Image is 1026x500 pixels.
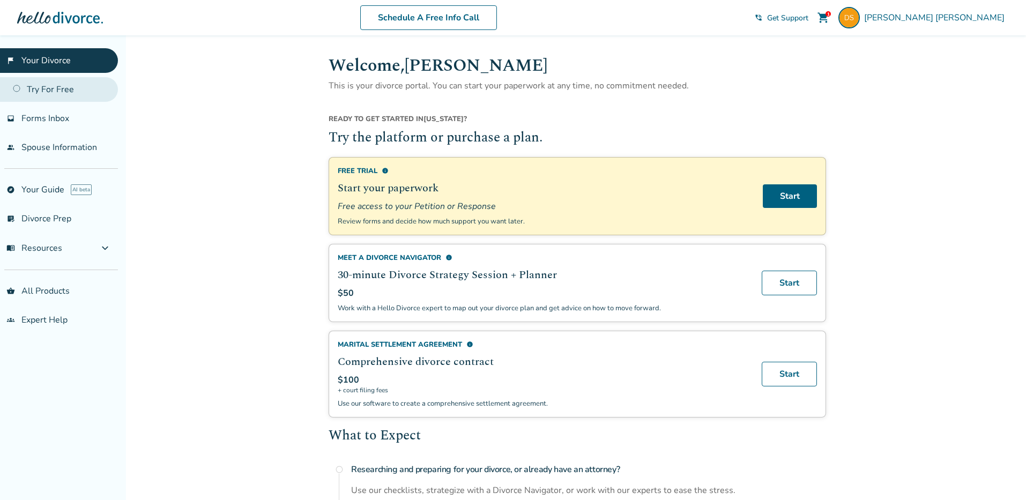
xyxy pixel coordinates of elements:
[864,12,1009,24] span: [PERSON_NAME] [PERSON_NAME]
[329,114,826,128] div: [US_STATE] ?
[6,214,15,223] span: list_alt_check
[6,185,15,194] span: explore
[338,386,749,394] span: + court filing fees
[6,316,15,324] span: groups
[338,166,750,176] div: Free Trial
[329,426,826,446] h2: What to Expect
[6,287,15,295] span: shopping_basket
[767,13,808,23] span: Get Support
[338,267,749,283] h2: 30-minute Divorce Strategy Session + Planner
[329,53,826,79] h1: Welcome, [PERSON_NAME]
[338,303,749,313] p: Work with a Hello Divorce expert to map out your divorce plan and get advice on how to move forward.
[338,200,750,212] span: Free access to your Petition or Response
[763,184,817,208] a: Start
[329,128,826,148] h2: Try the platform or purchase a plan.
[338,354,749,370] h2: Comprehensive divorce contract
[338,287,354,299] span: $50
[445,254,452,261] span: info
[817,11,830,24] span: shopping_cart
[6,56,15,65] span: flag_2
[338,217,750,226] p: Review forms and decide how much support you want later.
[21,113,69,124] span: Forms Inbox
[466,341,473,348] span: info
[338,340,749,349] div: Marital Settlement Agreement
[762,271,817,295] a: Start
[762,362,817,386] a: Start
[754,13,808,23] a: phone_in_talkGet Support
[351,459,826,480] h4: Researching and preparing for your divorce, or already have an attorney?
[382,167,389,174] span: info
[6,242,62,254] span: Resources
[6,143,15,152] span: people
[335,465,344,474] span: radio_button_unchecked
[338,399,749,408] p: Use our software to create a comprehensive settlement agreement.
[338,253,749,263] div: Meet a divorce navigator
[338,374,359,386] span: $100
[754,13,763,22] span: phone_in_talk
[338,180,750,196] h2: Start your paperwork
[351,484,826,496] div: Use our checklists, strategize with a Divorce Navigator, or work with our experts to ease the str...
[99,242,111,255] span: expand_more
[360,5,497,30] a: Schedule A Free Info Call
[329,79,826,93] p: This is your divorce portal. You can start your paperwork at any time, no commitment needed.
[6,114,15,123] span: inbox
[826,11,831,17] div: 1
[6,244,15,252] span: menu_book
[838,7,860,28] img: dswezey2+portal1@gmail.com
[71,184,92,195] span: AI beta
[329,114,423,124] span: Ready to get started in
